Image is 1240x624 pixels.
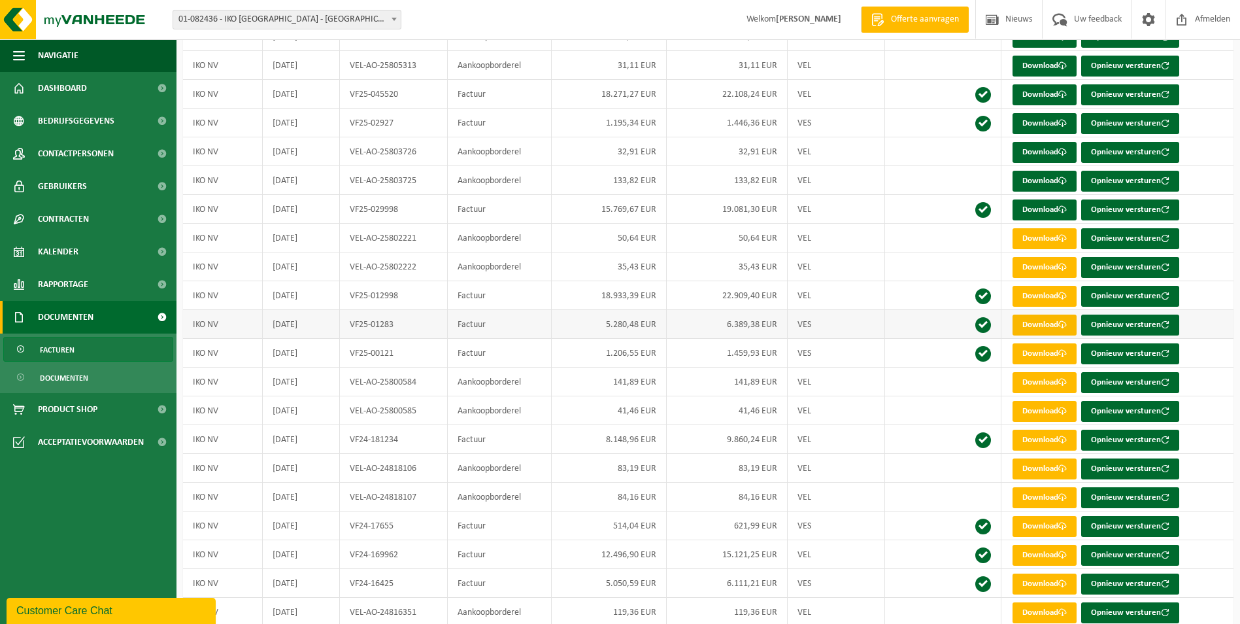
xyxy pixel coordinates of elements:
[667,425,788,454] td: 9.860,24 EUR
[1081,343,1179,364] button: Opnieuw versturen
[788,511,885,540] td: VES
[448,483,552,511] td: Aankoopborderel
[3,365,173,390] a: Documenten
[183,252,263,281] td: IKO NV
[788,281,885,310] td: VEL
[183,80,263,109] td: IKO NV
[183,224,263,252] td: IKO NV
[183,281,263,310] td: IKO NV
[340,195,448,224] td: VF25-029998
[788,368,885,396] td: VEL
[263,137,340,166] td: [DATE]
[38,203,89,235] span: Contracten
[263,80,340,109] td: [DATE]
[1081,545,1179,566] button: Opnieuw versturen
[448,368,552,396] td: Aankoopborderel
[1081,286,1179,307] button: Opnieuw versturen
[340,224,448,252] td: VEL-AO-25802221
[448,80,552,109] td: Factuur
[7,595,218,624] iframe: chat widget
[448,396,552,425] td: Aankoopborderel
[38,393,97,426] span: Product Shop
[552,281,666,310] td: 18.933,39 EUR
[448,310,552,339] td: Factuur
[3,337,173,362] a: Facturen
[776,14,841,24] strong: [PERSON_NAME]
[263,425,340,454] td: [DATE]
[183,396,263,425] td: IKO NV
[448,51,552,80] td: Aankoopborderel
[788,137,885,166] td: VEL
[552,396,666,425] td: 41,46 EUR
[667,368,788,396] td: 141,89 EUR
[340,483,448,511] td: VEL-AO-24818107
[448,109,552,137] td: Factuur
[1013,228,1077,249] a: Download
[263,368,340,396] td: [DATE]
[1081,228,1179,249] button: Opnieuw versturen
[552,540,666,569] td: 12.496,90 EUR
[667,511,788,540] td: 621,99 EUR
[263,281,340,310] td: [DATE]
[263,51,340,80] td: [DATE]
[183,109,263,137] td: IKO NV
[40,366,88,390] span: Documenten
[552,51,666,80] td: 31,11 EUR
[340,109,448,137] td: VF25-02927
[1081,459,1179,479] button: Opnieuw versturen
[1081,602,1179,623] button: Opnieuw versturen
[552,109,666,137] td: 1.195,34 EUR
[38,170,87,203] span: Gebruikers
[1013,257,1077,278] a: Download
[1013,602,1077,623] a: Download
[1081,487,1179,508] button: Opnieuw versturen
[38,39,78,72] span: Navigatie
[1081,56,1179,77] button: Opnieuw versturen
[263,109,340,137] td: [DATE]
[1013,343,1077,364] a: Download
[263,483,340,511] td: [DATE]
[788,425,885,454] td: VEL
[667,339,788,368] td: 1.459,93 EUR
[448,281,552,310] td: Factuur
[1013,487,1077,508] a: Download
[38,235,78,268] span: Kalender
[263,454,340,483] td: [DATE]
[788,51,885,80] td: VEL
[552,368,666,396] td: 141,89 EUR
[552,339,666,368] td: 1.206,55 EUR
[340,281,448,310] td: VF25-012998
[263,540,340,569] td: [DATE]
[340,137,448,166] td: VEL-AO-25803726
[183,569,263,598] td: IKO NV
[1013,574,1077,595] a: Download
[340,396,448,425] td: VEL-AO-25800585
[1081,574,1179,595] button: Opnieuw versturen
[1013,459,1077,479] a: Download
[667,540,788,569] td: 15.121,25 EUR
[552,252,666,281] td: 35,43 EUR
[183,310,263,339] td: IKO NV
[667,310,788,339] td: 6.389,38 EUR
[1081,516,1179,537] button: Opnieuw versturen
[263,195,340,224] td: [DATE]
[1013,286,1077,307] a: Download
[788,396,885,425] td: VEL
[183,137,263,166] td: IKO NV
[788,109,885,137] td: VES
[1013,199,1077,220] a: Download
[263,569,340,598] td: [DATE]
[788,252,885,281] td: VEL
[183,166,263,195] td: IKO NV
[38,137,114,170] span: Contactpersonen
[1081,84,1179,105] button: Opnieuw versturen
[1013,142,1077,163] a: Download
[183,195,263,224] td: IKO NV
[448,569,552,598] td: Factuur
[340,569,448,598] td: VF24-16425
[788,166,885,195] td: VEL
[888,13,962,26] span: Offerte aanvragen
[263,339,340,368] td: [DATE]
[38,72,87,105] span: Dashboard
[340,454,448,483] td: VEL-AO-24818106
